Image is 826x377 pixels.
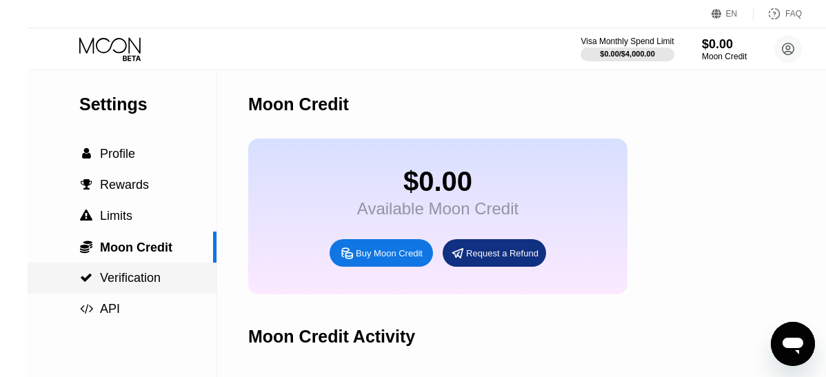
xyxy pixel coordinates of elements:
span:  [80,272,92,284]
iframe: Button to launch messaging window [771,322,815,366]
div:  [79,240,93,254]
div: $0.00Moon Credit [702,37,747,61]
span:  [80,210,92,222]
div: Limits [28,201,216,232]
span:  [80,303,93,315]
div: Moon Credit [28,232,216,263]
div: $0.00 [357,166,518,197]
div: Buy Moon Credit [330,239,433,267]
span: Limits [100,209,132,223]
div: Request a Refund [466,247,538,259]
div: Visa Monthly Spend Limit [581,37,674,46]
div:  [79,179,93,191]
span: Rewards [100,178,149,192]
div: EN [712,7,754,21]
span:  [82,147,91,160]
div: API [28,294,216,325]
div: Available Moon Credit [357,199,518,218]
div: Visa Monthly Spend Limit$0.00/$4,000.00 [581,37,674,61]
div: Buy Moon Credit [356,247,423,259]
div: Moon Credit [702,52,747,61]
span:  [80,240,92,254]
div:  [79,147,93,160]
div: $0.00 [702,37,747,52]
span: Moon Credit [100,241,172,254]
div: $0.00 / $4,000.00 [600,50,655,58]
div:  [79,303,93,315]
div: FAQ [785,9,802,19]
span: API [100,302,120,316]
div: EN [726,9,738,19]
div: Moon Credit Activity [248,327,415,347]
div: Moon Credit [248,94,349,114]
div: FAQ [754,7,802,21]
span: Profile [100,147,135,161]
span:  [81,179,92,191]
div: Rewards [28,170,216,201]
div:  [79,272,93,284]
div:  [79,210,93,222]
div: Profile [28,139,216,170]
span: Verification [100,271,161,285]
div: Settings [79,94,216,114]
div: Request a Refund [443,239,546,267]
div: Verification [28,263,216,294]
